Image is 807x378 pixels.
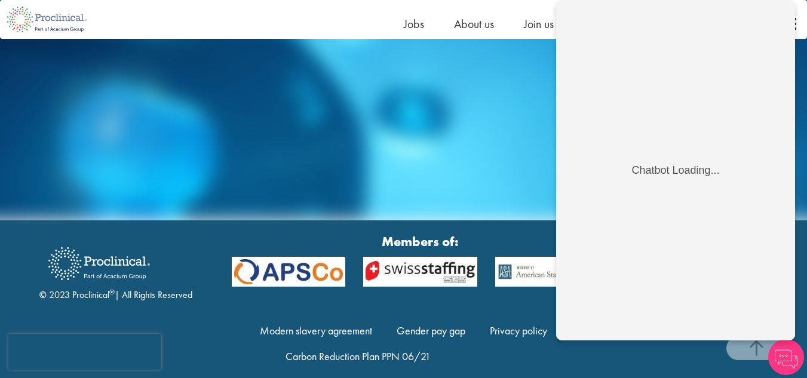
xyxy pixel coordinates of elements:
img: APSCo [354,257,486,287]
a: About us [454,16,494,32]
img: APSCo [486,257,618,287]
a: Modern slavery agreement [260,324,372,337]
a: Jobs [404,16,424,32]
a: Gender pay gap [397,324,465,337]
img: Proclinical Recruitment [39,239,159,288]
a: Privacy policy [490,324,547,337]
img: Chatbot [768,339,804,375]
img: APSCo [223,257,354,287]
div: Chatbot Loading... [75,164,163,177]
iframe: reCAPTCHA [8,334,161,370]
div: © 2023 Proclinical | All Rights Reserved [39,238,192,302]
strong: Members of: [232,232,609,251]
sup: ® [109,287,115,297]
a: Carbon Reduction Plan PPN 06/21 [286,349,431,363]
a: Join us [524,16,554,32]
